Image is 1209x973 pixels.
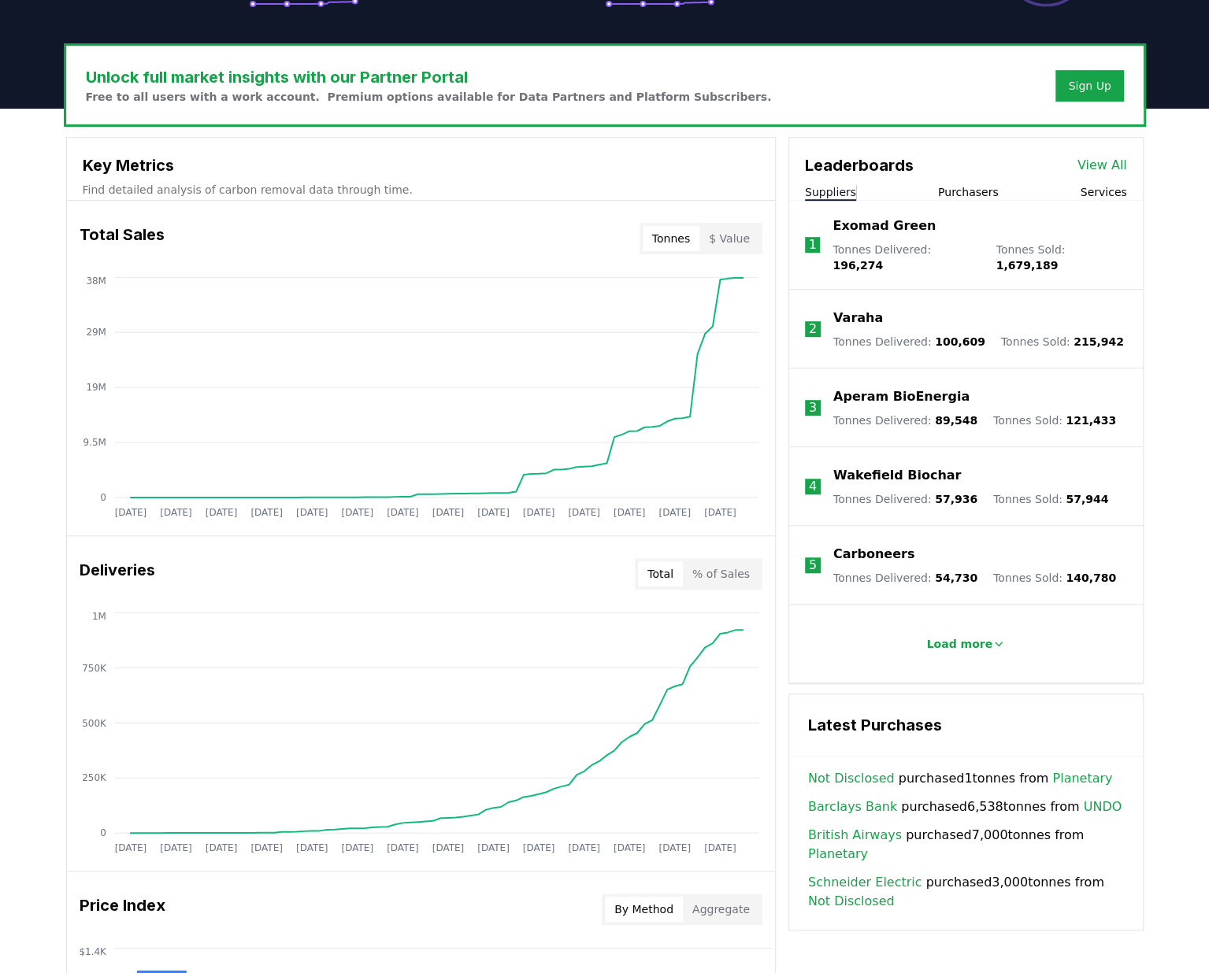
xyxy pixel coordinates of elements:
span: 54,730 [935,572,977,584]
p: Tonnes Delivered : [833,491,977,507]
a: Schneider Electric [808,873,922,892]
tspan: [DATE] [432,842,464,853]
tspan: 0 [100,827,106,838]
tspan: [DATE] [114,842,146,853]
span: 215,942 [1074,335,1124,348]
button: Sign Up [1055,70,1123,102]
button: Load more [914,628,1018,660]
button: Total [638,561,683,586]
h3: Deliveries [80,558,155,590]
button: Services [1080,184,1126,200]
tspan: 9.5M [83,437,106,448]
tspan: [DATE] [387,842,419,853]
tspan: [DATE] [477,842,510,853]
tspan: 750K [82,662,107,673]
tspan: [DATE] [704,842,736,853]
p: Tonnes Sold : [993,570,1116,586]
button: By Method [605,897,683,922]
tspan: [DATE] [160,842,192,853]
tspan: [DATE] [296,842,328,853]
a: View All [1077,156,1127,175]
span: 57,944 [1066,493,1108,505]
a: Sign Up [1068,78,1111,94]
tspan: [DATE] [341,506,373,517]
a: Barclays Bank [808,797,897,816]
tspan: [DATE] [205,842,237,853]
tspan: [DATE] [522,506,554,517]
a: Varaha [833,309,883,327]
tspan: [DATE] [658,842,691,853]
a: Aperam BioEnergia [833,387,970,406]
a: Carboneers [833,545,914,564]
p: Tonnes Sold : [993,491,1108,507]
p: Tonnes Sold : [996,242,1126,273]
tspan: 500K [82,717,107,728]
span: 140,780 [1066,572,1116,584]
span: purchased 6,538 tonnes from [808,797,1122,816]
span: 1,679,189 [996,259,1058,272]
tspan: 19M [86,382,106,393]
tspan: [DATE] [250,506,283,517]
tspan: [DATE] [614,842,646,853]
span: 121,433 [1066,414,1116,427]
button: Aggregate [683,897,759,922]
button: Tonnes [643,226,699,251]
p: 5 [809,556,817,575]
p: 4 [809,477,817,496]
h3: Latest Purchases [808,713,1124,737]
tspan: [DATE] [568,506,600,517]
a: Planetary [808,845,868,864]
tspan: [DATE] [296,506,328,517]
a: Wakefield Biochar [833,466,961,485]
span: 100,609 [935,335,985,348]
p: Tonnes Sold : [993,413,1116,428]
tspan: [DATE] [568,842,600,853]
tspan: 29M [86,327,106,338]
tspan: [DATE] [160,506,192,517]
a: Not Disclosed [808,769,895,788]
tspan: 250K [82,772,107,783]
p: Tonnes Delivered : [833,334,985,350]
tspan: [DATE] [704,506,736,517]
p: Free to all users with a work account. Premium options available for Data Partners and Platform S... [86,89,772,105]
p: Load more [926,636,992,652]
span: 89,548 [935,414,977,427]
tspan: [DATE] [522,842,554,853]
tspan: 0 [100,492,106,503]
a: Planetary [1052,769,1112,788]
p: 1 [808,235,816,254]
button: $ Value [699,226,759,251]
tspan: [DATE] [387,506,419,517]
a: Not Disclosed [808,892,895,911]
h3: Unlock full market insights with our Partner Portal [86,65,772,89]
span: 196,274 [833,259,883,272]
tspan: [DATE] [614,506,646,517]
tspan: [DATE] [114,506,146,517]
span: purchased 7,000 tonnes from [808,826,1124,864]
tspan: 1M [91,610,106,621]
tspan: [DATE] [250,842,283,853]
a: UNDO [1083,797,1122,816]
h3: Key Metrics [83,154,759,177]
a: Exomad Green [833,216,936,235]
h3: Total Sales [80,223,165,254]
p: Tonnes Delivered : [833,413,977,428]
tspan: $1.4K [79,945,107,956]
p: 3 [809,398,817,417]
tspan: 38M [86,275,106,286]
tspan: [DATE] [477,506,510,517]
span: 57,936 [935,493,977,505]
span: purchased 1 tonnes from [808,769,1112,788]
span: purchased 3,000 tonnes from [808,873,1124,911]
p: Tonnes Sold : [1001,334,1124,350]
button: % of Sales [683,561,759,586]
h3: Leaderboards [805,154,914,177]
tspan: [DATE] [658,506,691,517]
button: Purchasers [938,184,999,200]
a: British Airways [808,826,902,845]
button: Suppliers [805,184,856,200]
